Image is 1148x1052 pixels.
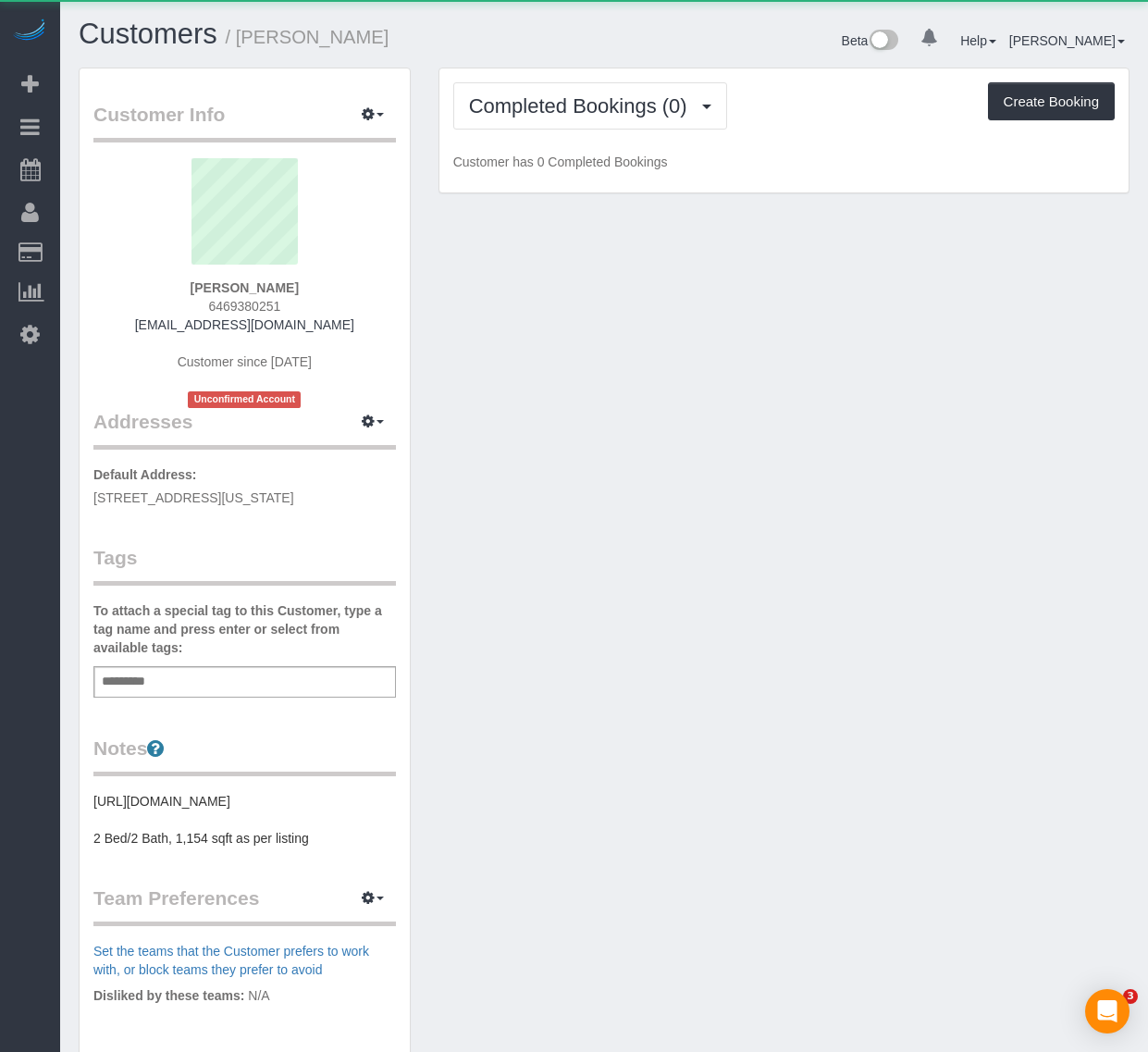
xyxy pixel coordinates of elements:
[93,601,396,657] label: To attach a special tag to this Customer, type a tag name and press enter or select from availabl...
[453,153,1115,171] p: Customer has 0 Completed Bookings
[1123,989,1138,1004] span: 3
[178,354,312,369] span: Customer since [DATE]
[93,944,369,977] a: Set the teams that the Customer prefers to work with, or block teams they prefer to avoid
[93,885,396,926] legend: Team Preferences
[93,544,396,586] legend: Tags
[1085,989,1129,1033] div: Open Intercom Messenger
[960,33,996,48] a: Help
[208,299,280,314] span: 6469380251
[11,19,48,44] img: Automaid Logo
[226,27,389,47] small: / [PERSON_NAME]
[469,94,697,118] span: Completed Bookings (0)
[248,988,269,1003] span: N/A
[188,391,301,407] span: Unconfirmed Account
[93,792,396,848] pre: [URL][DOMAIN_NAME] 2 Bed/2 Bath, 1,154 sqft as per listing
[93,101,396,142] legend: Customer Info
[868,30,898,54] img: New interface
[1009,33,1125,48] a: [PERSON_NAME]
[453,82,727,130] button: Completed Bookings (0)
[842,33,899,48] a: Beta
[93,986,244,1005] label: Disliked by these teams:
[988,82,1115,121] button: Create Booking
[135,317,354,332] a: [EMAIL_ADDRESS][DOMAIN_NAME]
[93,465,197,484] label: Default Address:
[191,280,299,295] strong: [PERSON_NAME]
[93,490,294,505] span: [STREET_ADDRESS][US_STATE]
[79,18,217,50] a: Customers
[93,735,396,776] legend: Notes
